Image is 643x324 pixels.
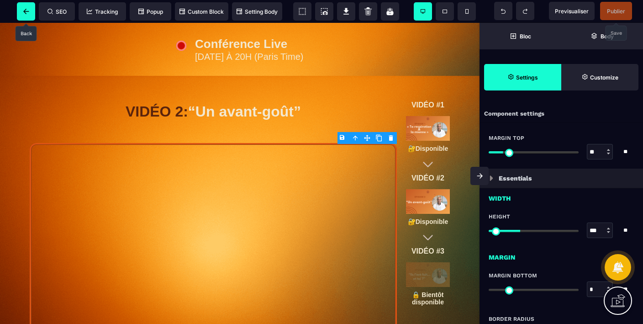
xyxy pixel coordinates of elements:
[406,93,450,118] img: f2b694ee6385b71dbb6877f16f0508b2_5.png
[489,272,537,279] span: Margin Bottom
[47,8,67,15] span: SEO
[422,136,433,147] img: fe5bfe7dea453f3a554685bb00f5dbe9_icons8-fl%C3%A8che-d%C3%A9velopper-100.png
[499,173,532,184] p: Essentials
[484,64,561,90] span: Settings
[315,2,333,21] span: Screenshot
[406,149,450,162] text: VIDÉO #2
[195,31,363,37] div: [DATE] À 20H (Paris Time)
[195,18,363,24] div: Conférence Live
[422,209,433,220] img: fe5bfe7dea453f3a554685bb00f5dbe9_icons8-fl%C3%A8che-d%C3%A9velopper-100.png
[406,166,450,191] img: bc69879d123b21995cceeaaff8057a37_6.png
[561,23,643,49] span: Open Layer Manager
[480,23,561,49] span: Open Blocks
[590,74,618,81] strong: Customize
[489,213,510,220] span: Height
[406,120,450,132] text: 🔐Disponible
[480,247,643,263] div: Margin
[549,2,595,20] span: Preview
[406,76,450,89] text: VIDÉO #1
[480,188,643,204] div: Width
[555,8,589,15] span: Previsualiser
[406,239,450,264] img: d85359c5a142c82a9fa3ee0e5fe6278c_8.png
[607,8,625,15] span: Publier
[406,193,450,205] text: 🔐Disponible
[406,222,450,235] text: VIDÉO #3
[30,76,397,102] h1: “Un avant-goût”
[561,64,638,90] span: Open Style Manager
[516,74,538,81] strong: Settings
[87,8,118,15] span: Tracking
[601,33,614,40] strong: Body
[172,14,190,32] img: 1445af10ffc226fb94c292b9fe366f24_6794bd784ecbe_Red_circle.gif
[138,8,163,15] span: Popup
[293,2,311,21] span: View components
[237,8,278,15] span: Setting Body
[520,33,531,40] strong: Bloc
[490,175,493,181] img: loading
[489,134,524,142] span: Margin Top
[480,105,643,123] div: Component settings
[406,266,450,285] text: 🔒 Bientôt disponible
[179,8,224,15] span: Custom Block
[489,315,534,323] span: Border Radius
